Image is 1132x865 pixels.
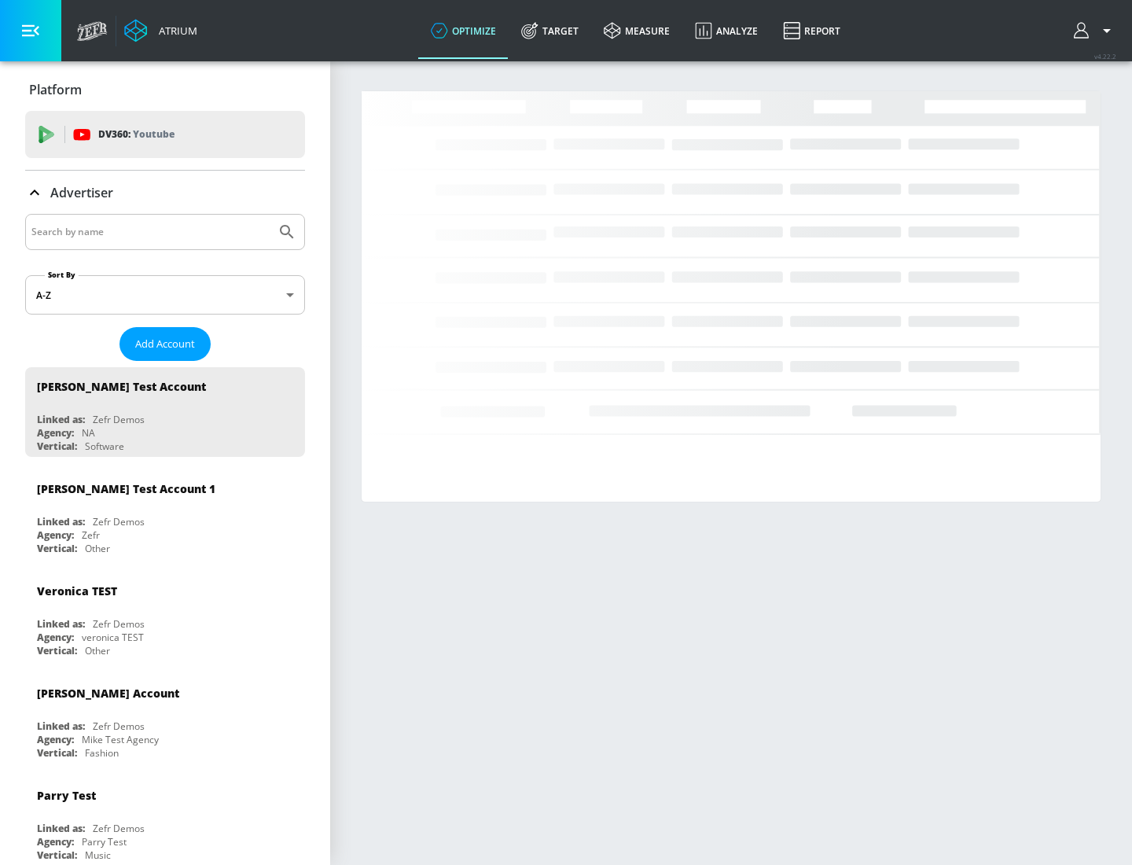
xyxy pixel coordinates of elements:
div: Vertical: [37,440,77,453]
button: Add Account [119,327,211,361]
label: Sort By [45,270,79,280]
div: A-Z [25,275,305,315]
a: optimize [418,2,509,59]
p: DV360: [98,126,175,143]
div: Veronica TESTLinked as:Zefr DemosAgency:veronica TESTVertical:Other [25,572,305,661]
a: Report [770,2,853,59]
div: veronica TEST [82,631,144,644]
span: Add Account [135,335,195,353]
div: Linked as: [37,617,85,631]
div: Software [85,440,124,453]
a: Target [509,2,591,59]
div: Zefr Demos [93,515,145,528]
div: Linked as: [37,720,85,733]
div: [PERSON_NAME] AccountLinked as:Zefr DemosAgency:Mike Test AgencyVertical:Fashion [25,674,305,764]
p: Youtube [133,126,175,142]
a: measure [591,2,682,59]
div: NA [82,426,95,440]
div: Other [85,542,110,555]
div: Agency: [37,528,74,542]
div: Zefr Demos [93,822,145,835]
div: [PERSON_NAME] Test Account 1Linked as:Zefr DemosAgency:ZefrVertical:Other [25,469,305,559]
div: [PERSON_NAME] Test Account 1 [37,481,215,496]
a: Atrium [124,19,197,42]
div: Veronica TEST [37,583,117,598]
div: Platform [25,68,305,112]
div: Parry Test [82,835,127,848]
div: Music [85,848,111,862]
div: Vertical: [37,644,77,657]
div: Fashion [85,746,119,760]
div: Vertical: [37,542,77,555]
div: Vertical: [37,746,77,760]
div: Other [85,644,110,657]
div: Advertiser [25,171,305,215]
div: Atrium [153,24,197,38]
div: Agency: [37,835,74,848]
div: Zefr Demos [93,413,145,426]
p: Advertiser [50,184,113,201]
div: [PERSON_NAME] Test AccountLinked as:Zefr DemosAgency:NAVertical:Software [25,367,305,457]
input: Search by name [31,222,270,242]
p: Platform [29,81,82,98]
a: Analyze [682,2,770,59]
span: v 4.22.2 [1094,52,1116,61]
div: Agency: [37,426,74,440]
div: DV360: Youtube [25,111,305,158]
div: Agency: [37,631,74,644]
div: Agency: [37,733,74,746]
div: Linked as: [37,413,85,426]
div: Linked as: [37,515,85,528]
div: Zefr Demos [93,617,145,631]
div: [PERSON_NAME] Test Account [37,379,206,394]
div: Vertical: [37,848,77,862]
div: Parry Test [37,788,96,803]
div: Linked as: [37,822,85,835]
div: Zefr Demos [93,720,145,733]
div: Mike Test Agency [82,733,159,746]
div: Zefr [82,528,100,542]
div: [PERSON_NAME] Account [37,686,179,701]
